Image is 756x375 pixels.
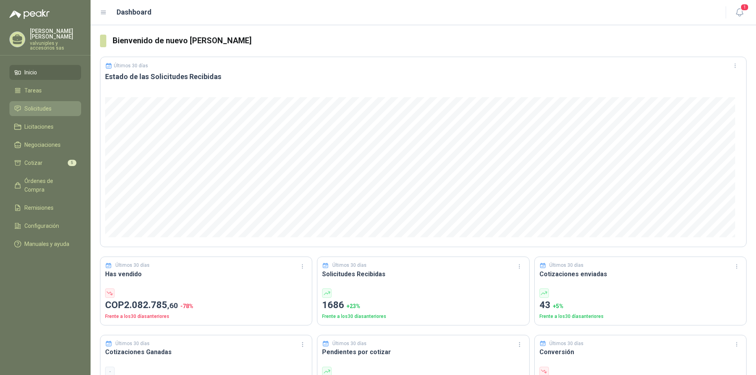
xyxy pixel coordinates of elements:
[114,63,148,68] p: Últimos 30 días
[105,269,307,279] h3: Has vendido
[9,174,81,197] a: Órdenes de Compra
[322,347,524,357] h3: Pendientes por cotizar
[105,298,307,313] p: COP
[24,159,43,167] span: Cotizar
[9,119,81,134] a: Licitaciones
[115,340,150,347] p: Últimos 30 días
[9,101,81,116] a: Solicitudes
[24,104,52,113] span: Solicitudes
[539,298,741,313] p: 43
[30,28,81,39] p: [PERSON_NAME] [PERSON_NAME]
[105,347,307,357] h3: Cotizaciones Ganadas
[124,299,178,310] span: 2.082.785
[30,41,81,50] p: valvuniples y accesorios sas
[322,298,524,313] p: 1686
[549,340,584,347] p: Últimos 30 días
[9,236,81,251] a: Manuales y ayuda
[105,313,307,320] p: Frente a los 30 días anteriores
[113,35,747,47] h3: Bienvenido de nuevo [PERSON_NAME]
[332,262,367,269] p: Últimos 30 días
[9,155,81,170] a: Cotizar5
[24,222,59,230] span: Configuración
[539,347,741,357] h3: Conversión
[539,269,741,279] h3: Cotizaciones enviadas
[68,160,76,166] span: 5
[9,218,81,233] a: Configuración
[346,303,360,309] span: + 23 %
[322,313,524,320] p: Frente a los 30 días anteriores
[24,177,74,194] span: Órdenes de Compra
[322,269,524,279] h3: Solicitudes Recibidas
[24,86,42,95] span: Tareas
[549,262,584,269] p: Últimos 30 días
[539,313,741,320] p: Frente a los 30 días anteriores
[732,6,747,20] button: 1
[167,301,178,310] span: ,60
[9,9,50,19] img: Logo peakr
[115,262,150,269] p: Últimos 30 días
[24,240,69,248] span: Manuales y ayuda
[740,4,749,11] span: 1
[332,340,367,347] p: Últimos 30 días
[24,140,61,149] span: Negociaciones
[9,65,81,80] a: Inicio
[9,83,81,98] a: Tareas
[9,200,81,215] a: Remisiones
[24,122,54,131] span: Licitaciones
[180,303,193,309] span: -78 %
[9,137,81,152] a: Negociaciones
[117,7,152,18] h1: Dashboard
[24,68,37,77] span: Inicio
[105,72,741,81] h3: Estado de las Solicitudes Recibidas
[553,303,563,309] span: + 5 %
[24,203,54,212] span: Remisiones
